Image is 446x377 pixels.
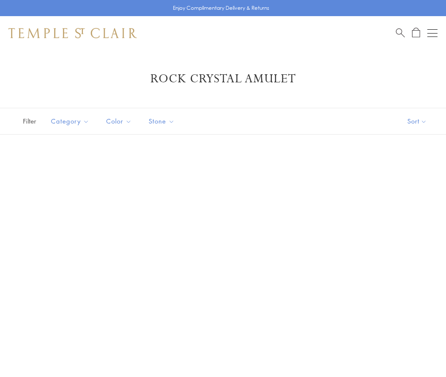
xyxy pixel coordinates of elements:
[142,112,181,131] button: Stone
[412,28,420,38] a: Open Shopping Bag
[388,108,446,134] button: Show sort by
[427,28,438,38] button: Open navigation
[144,116,181,127] span: Stone
[45,112,96,131] button: Category
[396,28,405,38] a: Search
[102,116,138,127] span: Color
[173,4,269,12] p: Enjoy Complimentary Delivery & Returns
[100,112,138,131] button: Color
[8,28,137,38] img: Temple St. Clair
[21,71,425,87] h1: Rock Crystal Amulet
[47,116,96,127] span: Category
